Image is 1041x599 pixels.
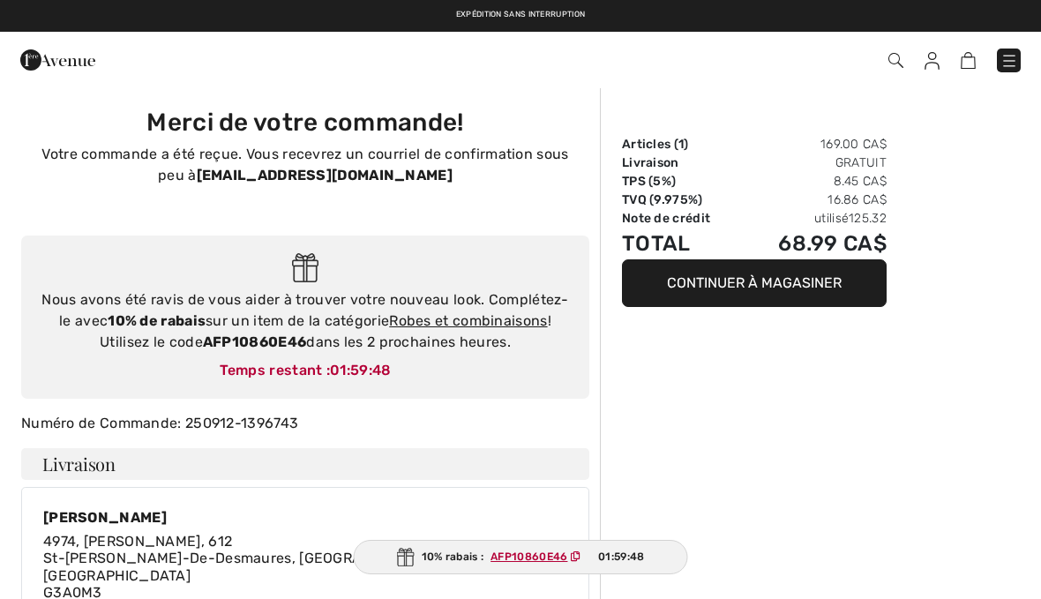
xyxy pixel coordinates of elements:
[741,153,887,172] td: Gratuit
[39,360,572,381] div: Temps restant :
[961,52,976,69] img: Panier d'achat
[32,108,579,137] h3: Merci de votre commande!
[20,42,95,78] img: 1ère Avenue
[849,211,887,226] span: 125.32
[622,153,741,172] td: Livraison
[11,413,600,434] div: Numéro de Commande: 250912-1396743
[741,191,887,209] td: 16.86 CA$
[741,172,887,191] td: 8.45 CA$
[741,228,887,259] td: 68.99 CA$
[491,550,567,563] ins: AFP10860E46
[39,289,572,353] div: Nous avons été ravis de vous aider à trouver votre nouveau look. Complétez-le avec sur un item de...
[21,448,589,480] h4: Livraison
[197,167,453,183] strong: [EMAIL_ADDRESS][DOMAIN_NAME]
[108,312,206,329] strong: 10% de rabais
[622,209,741,228] td: Note de crédit
[354,540,688,574] div: 10% rabais :
[622,228,741,259] td: Total
[925,52,940,70] img: Mes infos
[598,549,644,565] span: 01:59:48
[888,53,903,68] img: Recherche
[203,333,306,350] strong: AFP10860E46
[741,209,887,228] td: utilisé
[43,509,567,526] div: [PERSON_NAME]
[397,548,415,566] img: Gift.svg
[32,144,579,186] p: Votre commande a été reçue. Vous recevrez un courriel de confirmation sous peu à
[330,362,391,378] span: 01:59:48
[1000,52,1018,70] img: Menu
[622,135,741,153] td: Articles ( )
[622,172,741,191] td: TPS (5%)
[292,253,319,282] img: Gift.svg
[622,259,887,307] button: Continuer à magasiner
[20,50,95,67] a: 1ère Avenue
[622,191,741,209] td: TVQ (9.975%)
[389,312,547,329] a: Robes et combinaisons
[741,135,887,153] td: 169.00 CA$
[678,137,684,152] span: 1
